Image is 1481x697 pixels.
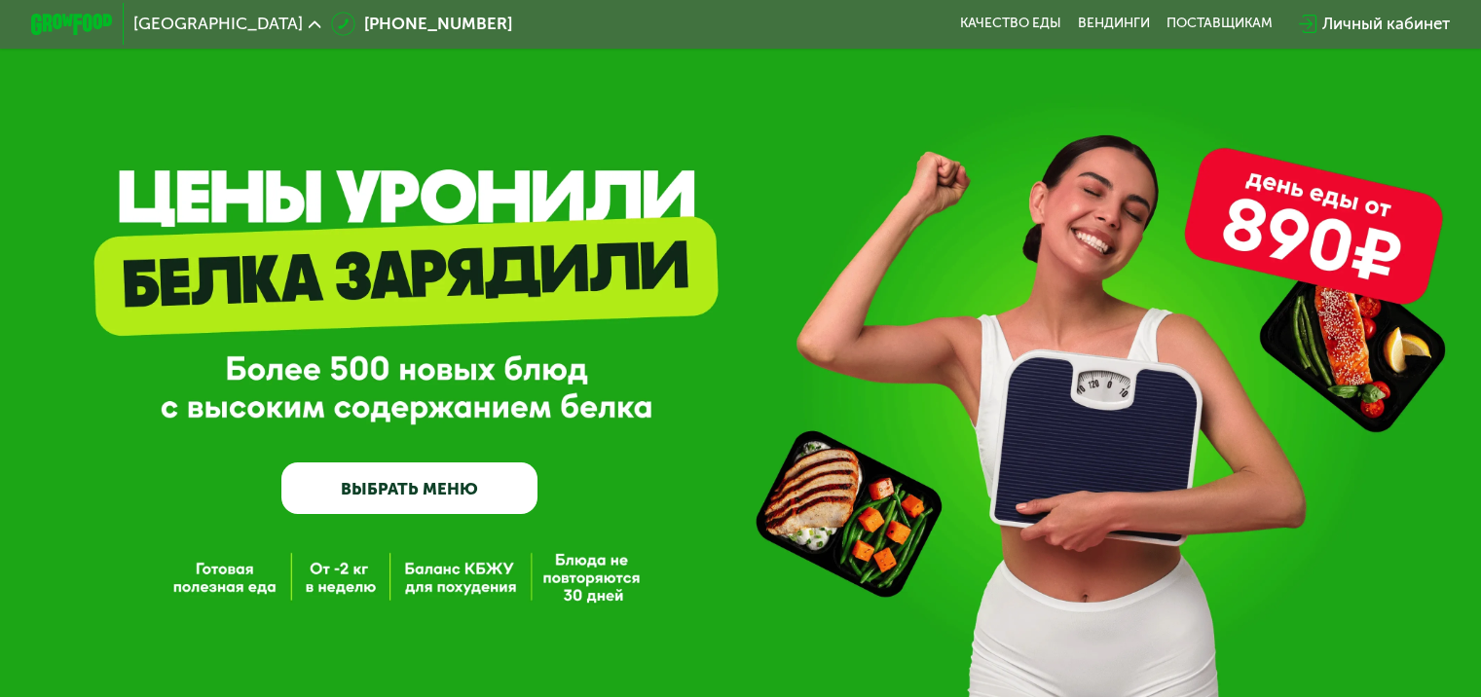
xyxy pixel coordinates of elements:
[133,16,303,32] span: [GEOGRAPHIC_DATA]
[1322,12,1450,36] div: Личный кабинет
[281,462,537,514] a: ВЫБРАТЬ МЕНЮ
[1166,16,1273,32] div: поставщикам
[960,16,1061,32] a: Качество еды
[331,12,512,36] a: [PHONE_NUMBER]
[1078,16,1150,32] a: Вендинги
